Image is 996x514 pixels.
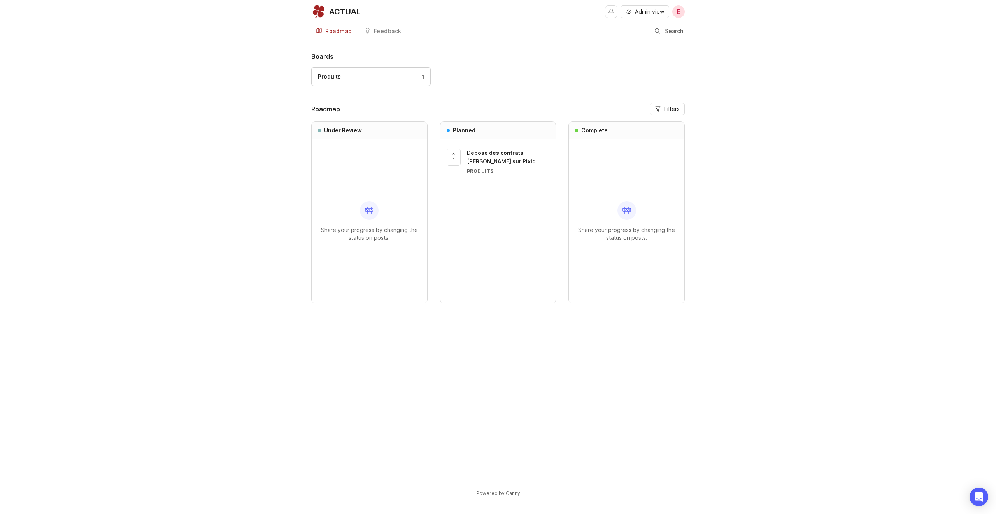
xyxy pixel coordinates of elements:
p: Share your progress by changing the status on posts. [575,226,678,242]
h3: Under Review [324,126,362,134]
a: Feedback [360,23,406,39]
h3: Complete [581,126,608,134]
a: Roadmap [311,23,357,39]
p: Share your progress by changing the status on posts. [318,226,421,242]
button: Notifications [605,5,617,18]
a: Powered by Canny [475,489,521,498]
span: Dépose des contrats [PERSON_NAME] sur Pixid [467,149,536,165]
span: E [677,7,680,16]
button: 1 [447,149,461,166]
button: Admin view [621,5,669,18]
h1: Boards [311,52,685,61]
div: 1 [418,74,424,80]
div: ACTUAL [329,8,361,16]
div: Open Intercom Messenger [970,488,988,506]
div: Produits [318,72,341,81]
div: Feedback [374,28,402,34]
a: Dépose des contrats [PERSON_NAME] sur PixidProduits [467,149,550,174]
a: Produits1 [311,67,431,86]
button: Filters [650,103,685,115]
img: ACTUAL logo [311,5,325,19]
h3: Planned [453,126,475,134]
div: Roadmap [325,28,352,34]
button: E [672,5,685,18]
div: Produits [467,168,550,174]
span: Admin view [635,8,664,16]
span: Filters [664,105,680,113]
span: 1 [452,157,455,163]
h2: Roadmap [311,104,340,114]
